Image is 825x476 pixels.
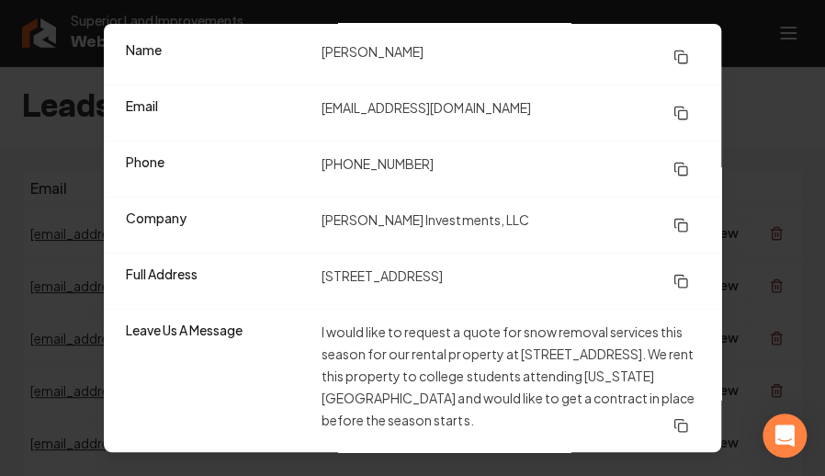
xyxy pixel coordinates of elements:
dt: Leave Us A Message [126,321,307,442]
dt: Email [126,96,307,130]
dt: Full Address [126,265,307,298]
dd: [EMAIL_ADDRESS][DOMAIN_NAME] [322,96,699,130]
dt: Phone [126,153,307,186]
dd: [PERSON_NAME] [322,40,699,74]
dd: [STREET_ADDRESS] [322,265,699,298]
dd: [PERSON_NAME] Investments, LLC [322,209,699,242]
dt: Company [126,209,307,242]
dd: I would like to request a quote for snow removal services this season for our rental property at ... [322,321,699,442]
dd: [PHONE_NUMBER] [322,153,699,186]
dt: Name [126,40,307,74]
